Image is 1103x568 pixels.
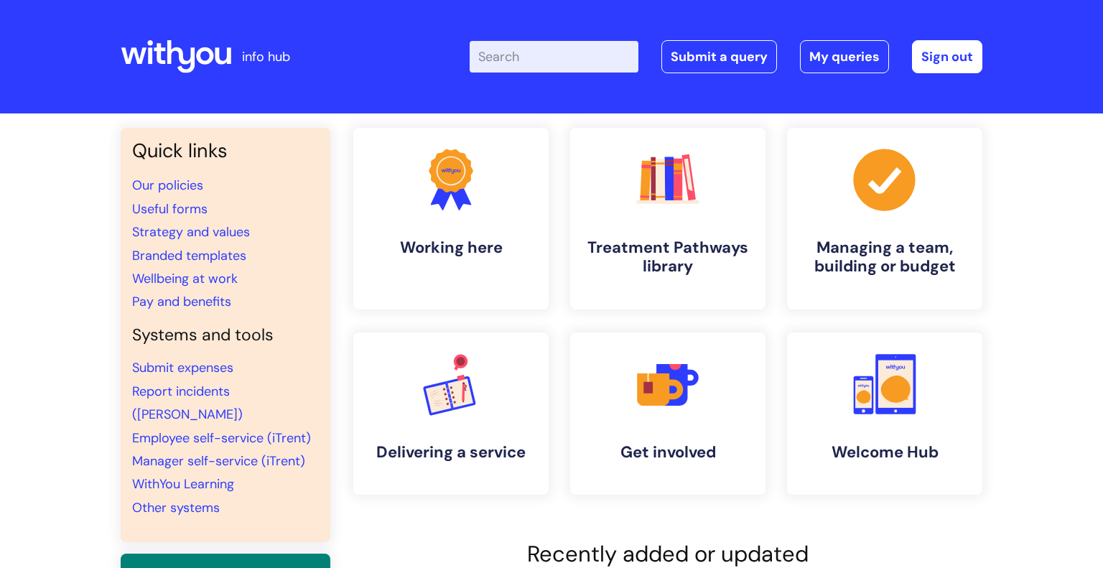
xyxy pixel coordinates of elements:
h2: Recently added or updated [353,541,982,567]
a: Treatment Pathways library [570,128,765,309]
a: Pay and benefits [132,293,231,310]
h4: Treatment Pathways library [582,238,754,276]
a: Useful forms [132,200,208,218]
a: Manager self-service (iTrent) [132,452,305,470]
a: Working here [353,128,549,309]
h4: Systems and tools [132,325,319,345]
a: WithYou Learning [132,475,234,493]
a: My queries [800,40,889,73]
h4: Delivering a service [365,443,537,462]
h4: Managing a team, building or budget [799,238,971,276]
a: Employee self-service (iTrent) [132,429,311,447]
h4: Welcome Hub [799,443,971,462]
a: Get involved [570,332,765,495]
h4: Get involved [582,443,754,462]
h3: Quick links [132,139,319,162]
a: Sign out [912,40,982,73]
a: Other systems [132,499,220,516]
a: Delivering a service [353,332,549,495]
a: Submit a query [661,40,777,73]
a: Branded templates [132,247,246,264]
a: Wellbeing at work [132,270,238,287]
a: Managing a team, building or budget [787,128,982,309]
a: Our policies [132,177,203,194]
a: Submit expenses [132,359,233,376]
p: info hub [242,45,290,68]
div: | - [470,40,982,73]
a: Welcome Hub [787,332,982,495]
a: Strategy and values [132,223,250,241]
h4: Working here [365,238,537,257]
a: Report incidents ([PERSON_NAME]) [132,383,243,423]
input: Search [470,41,638,73]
